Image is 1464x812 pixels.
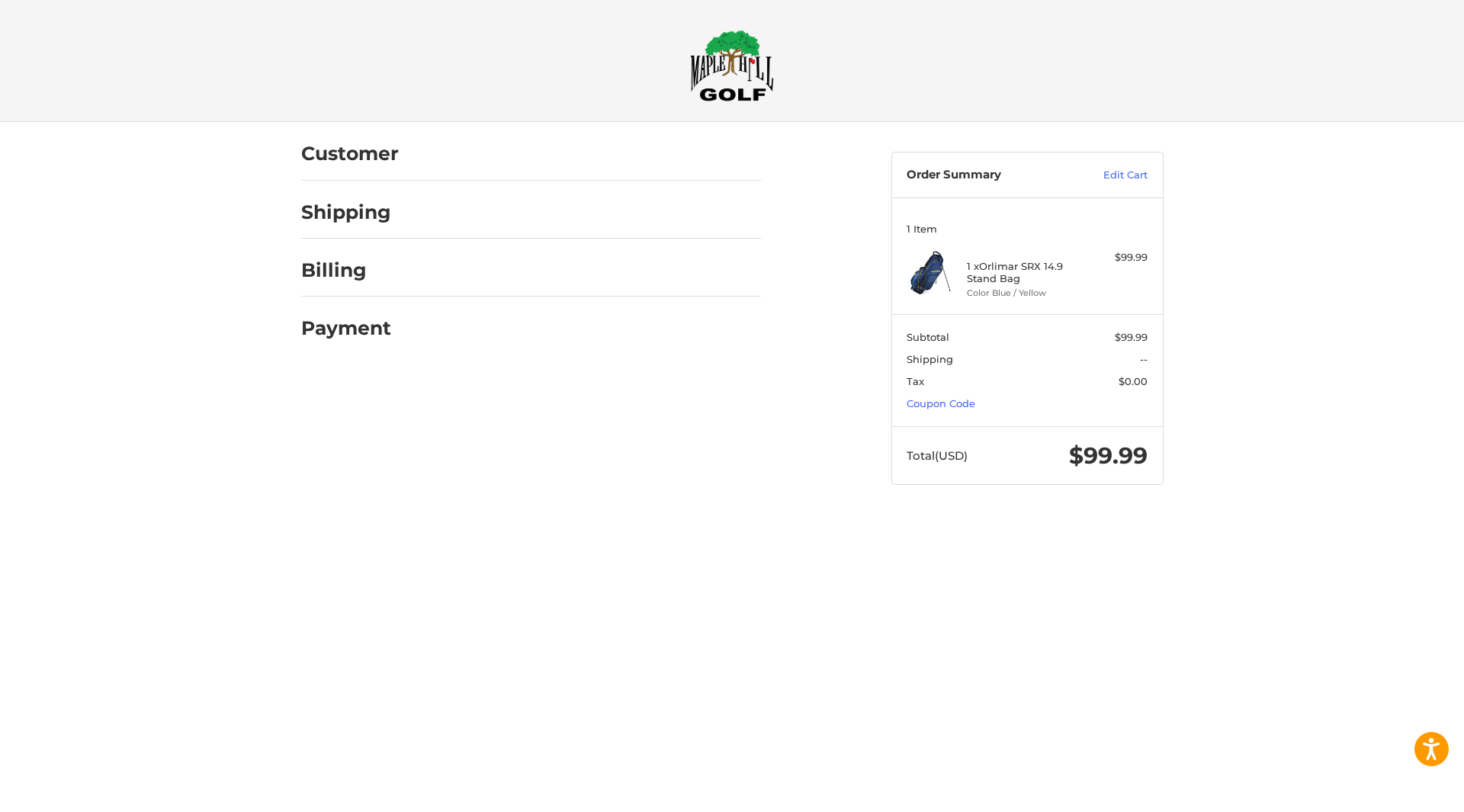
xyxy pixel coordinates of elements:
li: Color Blue / Yellow [967,287,1084,300]
h3: 1 Item [907,223,1148,235]
span: -- [1140,353,1148,365]
span: Shipping [907,353,953,365]
h2: Billing [301,258,390,282]
span: Tax [907,375,924,387]
span: $99.99 [1069,441,1148,470]
h2: Shipping [301,201,391,224]
iframe: Gorgias live chat messenger [15,746,181,797]
div: $99.99 [1087,250,1148,265]
a: Coupon Code [907,397,975,409]
h2: Payment [301,316,391,340]
img: Maple Hill Golf [690,30,774,101]
h2: Customer [301,142,399,165]
h3: Order Summary [907,168,1071,183]
span: Subtotal [907,331,949,343]
span: Total (USD) [907,448,968,463]
iframe: Google Customer Reviews [1338,771,1464,812]
h4: 1 x Orlimar SRX 14.9 Stand Bag [967,260,1084,285]
span: $0.00 [1119,375,1148,387]
span: $99.99 [1115,331,1148,343]
a: Edit Cart [1071,168,1148,183]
